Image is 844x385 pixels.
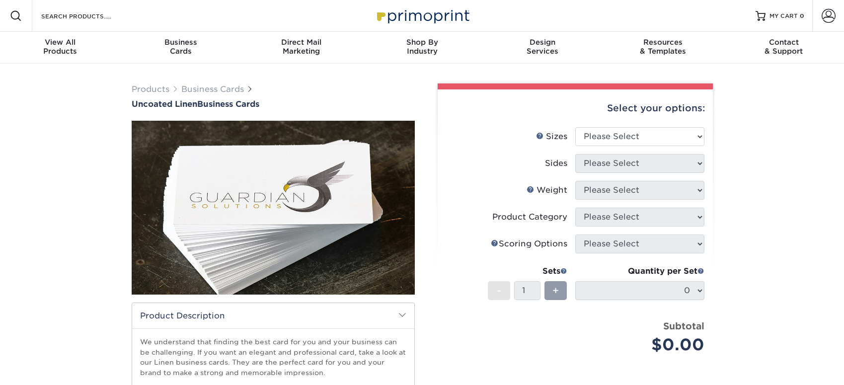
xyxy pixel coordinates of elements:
img: Primoprint [373,5,472,26]
h2: Product Description [132,303,414,328]
a: Business Cards [181,84,244,94]
div: Select your options: [446,89,705,127]
div: & Templates [603,38,724,56]
span: MY CART [769,12,798,20]
span: - [497,283,501,298]
a: Contact& Support [723,32,844,64]
div: Marketing [241,38,362,56]
span: Direct Mail [241,38,362,47]
div: $0.00 [583,333,704,357]
span: 0 [800,12,804,19]
a: Products [132,84,169,94]
div: Product Category [492,211,567,223]
div: Weight [527,184,567,196]
div: Quantity per Set [575,265,704,277]
h1: Business Cards [132,99,415,109]
div: Sides [545,157,567,169]
a: Uncoated LinenBusiness Cards [132,99,415,109]
div: & Support [723,38,844,56]
strong: Subtotal [663,320,704,331]
span: Shop By [362,38,482,47]
div: Sizes [536,131,567,143]
div: Scoring Options [491,238,567,250]
span: Contact [723,38,844,47]
a: Resources& Templates [603,32,724,64]
a: Shop ByIndustry [362,32,482,64]
input: SEARCH PRODUCTS..... [40,10,137,22]
a: Direct MailMarketing [241,32,362,64]
img: Uncoated Linen 01 [132,66,415,349]
div: Cards [121,38,241,56]
span: Uncoated Linen [132,99,197,109]
div: Services [482,38,603,56]
span: + [552,283,559,298]
div: Sets [488,265,567,277]
span: Resources [603,38,724,47]
span: Business [121,38,241,47]
a: DesignServices [482,32,603,64]
span: Design [482,38,603,47]
div: Industry [362,38,482,56]
a: BusinessCards [121,32,241,64]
